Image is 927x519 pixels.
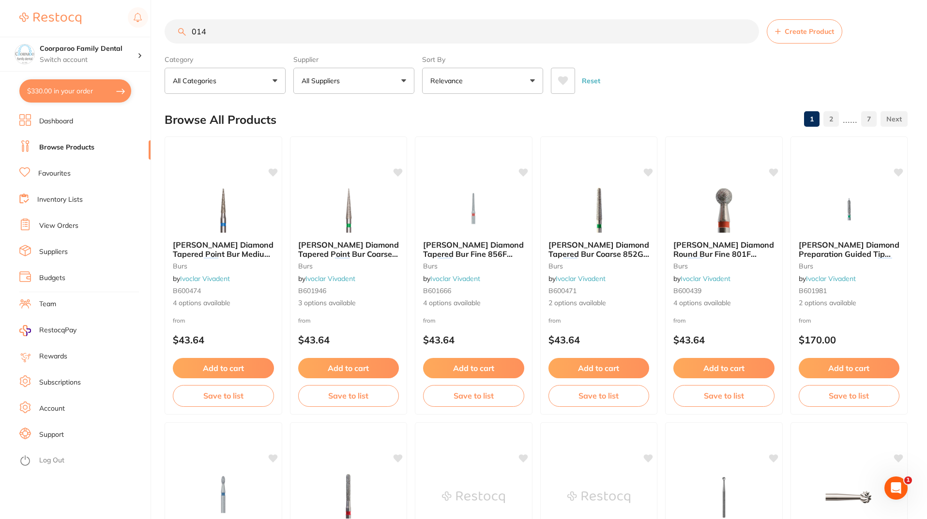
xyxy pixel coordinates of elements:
[692,184,755,233] img: Meisinger Diamond Round Bur Fine 801F 314 014 / 5
[173,76,220,86] p: All Categories
[173,298,274,308] span: 4 options available
[298,334,399,345] p: $43.64
[298,298,399,308] span: 3 options available
[430,76,467,86] p: Relevance
[878,258,892,267] em: 014
[673,262,775,270] small: burs
[173,274,230,283] span: by
[430,274,480,283] a: Ivoclar Vivadent
[806,274,856,283] a: Ivoclar Vivadent
[673,240,774,267] span: [PERSON_NAME] Diamond Round Bur Fine 801F 314
[799,258,895,276] span: / 5
[556,274,606,283] a: Ivoclar Vivadent
[548,274,606,283] span: by
[293,55,414,64] label: Supplier
[799,358,900,378] button: Add to cart
[548,298,650,308] span: 2 options available
[673,240,775,258] b: Meisinger Diamond Round Bur Fine 801F 314 014 / 5
[823,109,839,129] a: 2
[799,274,856,283] span: by
[298,262,399,270] small: burs
[40,55,137,65] p: Switch account
[298,317,311,324] span: from
[165,55,286,64] label: Category
[173,317,185,324] span: from
[298,240,399,258] b: Meisinger Diamond Tapered Point Bur Coarse 859G 314 014 / 5
[39,378,81,387] a: Subscriptions
[688,258,702,267] em: 014
[298,286,326,295] span: B601946
[19,7,81,30] a: Restocq Logo
[19,325,31,336] img: RestocqPay
[423,298,524,308] span: 4 options available
[442,184,505,233] img: Meisinger Diamond Tapered Bur Fine 856F 314 014 / 5
[422,55,543,64] label: Sort By
[19,453,148,469] button: Log Out
[702,258,712,267] span: / 5
[173,240,274,267] span: [PERSON_NAME] Diamond Tapered Point Bur Medium 858 313
[39,430,64,440] a: Support
[799,286,827,295] span: B601981
[423,240,524,267] span: [PERSON_NAME] Diamond Tapered Bur Fine 856F 314
[165,68,286,94] button: All Categories
[335,258,350,267] em: 014
[37,195,83,205] a: Inventory Lists
[422,68,543,94] button: Relevance
[39,221,78,231] a: View Orders
[548,262,650,270] small: burs
[423,240,524,258] b: Meisinger Diamond Tapered Bur Fine 856F 314 014 / 5
[173,334,274,345] p: $43.64
[548,317,561,324] span: from
[165,19,759,44] input: Search Products
[204,258,218,267] em: 014
[799,385,900,406] button: Save to list
[39,326,76,335] span: RestocqPay
[302,76,344,86] p: All Suppliers
[19,79,131,103] button: $330.00 in your order
[579,68,603,94] button: Reset
[861,109,877,129] a: 7
[799,262,900,270] small: burs
[19,325,76,336] a: RestocqPay
[884,476,908,500] iframe: Intercom live chat
[843,114,857,125] p: ......
[548,286,577,295] span: B600471
[305,274,355,283] a: Ivoclar Vivadent
[548,240,649,267] span: [PERSON_NAME] Diamond Tapered Bur Coarse 852G 314
[173,286,201,295] span: B600474
[673,274,730,283] span: by
[423,286,451,295] span: B601666
[298,240,399,267] span: [PERSON_NAME] Diamond Tapered Point Bur Coarse 859G 314
[39,273,65,283] a: Budgets
[298,358,399,378] button: Add to cart
[673,317,686,324] span: from
[548,334,650,345] p: $43.64
[673,298,775,308] span: 4 options available
[39,299,56,309] a: Team
[452,258,461,267] span: / 5
[423,334,524,345] p: $43.64
[548,358,650,378] button: Add to cart
[173,262,274,270] small: burs
[298,385,399,406] button: Save to list
[38,169,71,178] a: Favourites
[673,286,701,295] span: B600439
[218,258,228,267] span: / 5
[904,476,912,484] span: 1
[173,358,274,378] button: Add to cart
[350,258,359,267] span: / 5
[673,334,775,345] p: $43.64
[298,274,355,283] span: by
[165,113,276,127] h2: Browse All Products
[423,385,524,406] button: Save to list
[317,470,380,519] img: Meisinger Diamond Cylinder Round Bur Fine 881F 314 014 / 5
[799,240,899,267] span: [PERSON_NAME] Diamond Preparation Guided Tip Bur Coarse 509G 314
[39,247,68,257] a: Suppliers
[173,240,274,258] b: Meisinger Diamond Tapered Point Bur Medium 858 313 014 / 5
[563,258,577,267] em: 014
[548,240,650,258] b: Meisinger Diamond Tapered Bur Coarse 852G 314 014 / 5
[39,456,64,465] a: Log Out
[567,184,630,233] img: Meisinger Diamond Tapered Bur Coarse 852G 314 014 / 5
[804,109,820,129] a: 1
[548,385,650,406] button: Save to list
